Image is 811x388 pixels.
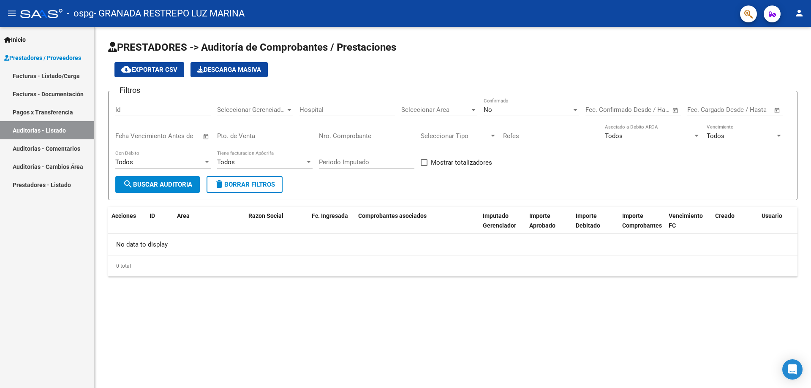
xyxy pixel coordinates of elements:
[572,207,619,244] datatable-header-cell: Importe Debitado
[4,35,26,44] span: Inicio
[585,106,620,114] input: Fecha inicio
[177,212,190,219] span: Area
[483,212,516,229] span: Imputado Gerenciador
[123,181,192,188] span: Buscar Auditoria
[214,181,275,188] span: Borrar Filtros
[214,179,224,189] mat-icon: delete
[762,212,782,219] span: Usuario
[665,207,712,244] datatable-header-cell: Vencimiento FC
[312,212,348,219] span: Fc. Ingresada
[7,8,17,18] mat-icon: menu
[619,207,665,244] datatable-header-cell: Importe Comprobantes
[421,132,489,140] span: Seleccionar Tipo
[150,212,155,219] span: ID
[712,207,758,244] datatable-header-cell: Creado
[622,212,662,229] span: Importe Comprobantes
[121,64,131,74] mat-icon: cloud_download
[217,106,286,114] span: Seleccionar Gerenciador
[191,62,268,77] app-download-masive: Descarga masiva de comprobantes (adjuntos)
[201,132,211,141] button: Open calendar
[115,84,144,96] h3: Filtros
[67,4,94,23] span: - ospg
[108,255,797,277] div: 0 total
[355,207,479,244] datatable-header-cell: Comprobantes asociados
[715,212,735,219] span: Creado
[248,212,283,219] span: Razon Social
[112,212,136,219] span: Acciones
[108,207,146,244] datatable-header-cell: Acciones
[671,106,680,115] button: Open calendar
[217,158,235,166] span: Todos
[729,106,770,114] input: Fecha fin
[358,212,427,219] span: Comprobantes asociados
[4,53,81,62] span: Prestadores / Proveedores
[207,176,283,193] button: Borrar Filtros
[669,212,703,229] span: Vencimiento FC
[123,179,133,189] mat-icon: search
[758,207,805,244] datatable-header-cell: Usuario
[108,41,396,53] span: PRESTADORES -> Auditoría de Comprobantes / Prestaciones
[576,212,600,229] span: Importe Debitado
[114,62,184,77] button: Exportar CSV
[401,106,470,114] span: Seleccionar Area
[308,207,355,244] datatable-header-cell: Fc. Ingresada
[115,158,133,166] span: Todos
[174,207,233,244] datatable-header-cell: Area
[794,8,804,18] mat-icon: person
[94,4,245,23] span: - GRANADA RESTREPO LUZ MARINA
[146,207,174,244] datatable-header-cell: ID
[191,62,268,77] button: Descarga Masiva
[479,207,526,244] datatable-header-cell: Imputado Gerenciador
[773,106,782,115] button: Open calendar
[115,176,200,193] button: Buscar Auditoria
[605,132,623,140] span: Todos
[627,106,668,114] input: Fecha fin
[687,106,721,114] input: Fecha inicio
[526,207,572,244] datatable-header-cell: Importe Aprobado
[707,132,724,140] span: Todos
[108,234,797,255] div: No data to display
[782,359,803,380] div: Open Intercom Messenger
[245,207,308,244] datatable-header-cell: Razon Social
[529,212,555,229] span: Importe Aprobado
[197,66,261,73] span: Descarga Masiva
[431,157,492,168] span: Mostrar totalizadores
[484,106,492,114] span: No
[121,66,177,73] span: Exportar CSV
